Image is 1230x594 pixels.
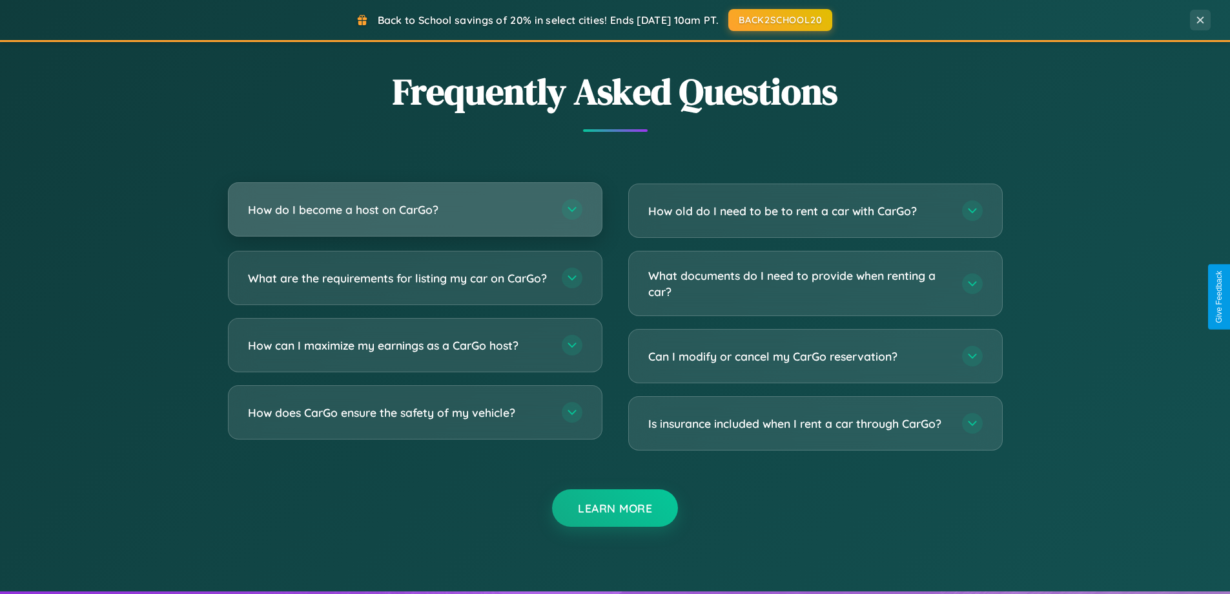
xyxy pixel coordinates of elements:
[378,14,719,27] span: Back to School savings of 20% in select cities! Ends [DATE] 10am PT.
[248,337,549,354] h3: How can I maximize my earnings as a CarGo host?
[248,405,549,421] h3: How does CarGo ensure the safety of my vehicle?
[648,203,949,219] h3: How old do I need to be to rent a car with CarGo?
[728,9,832,31] button: BACK2SCHOOL20
[1215,271,1224,323] div: Give Feedback
[552,489,678,527] button: Learn More
[248,202,549,218] h3: How do I become a host on CarGo?
[648,268,949,299] h3: What documents do I need to provide when renting a car?
[648,416,949,432] h3: Is insurance included when I rent a car through CarGo?
[228,67,1003,116] h2: Frequently Asked Questions
[648,348,949,365] h3: Can I modify or cancel my CarGo reservation?
[248,270,549,286] h3: What are the requirements for listing my car on CarGo?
